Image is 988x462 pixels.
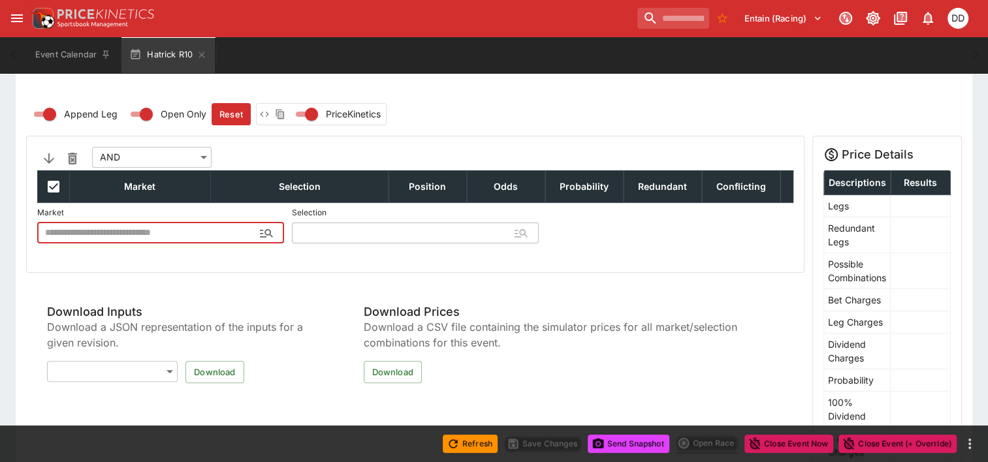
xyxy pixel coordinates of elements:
button: Hatrick R10 [121,37,215,73]
label: Change payload type [288,104,381,125]
div: split button [675,434,739,452]
td: Probability [824,369,891,391]
th: Redundant [624,170,702,202]
input: search [637,8,709,29]
button: Open [255,221,278,245]
button: Select Tenant [737,8,830,29]
button: Send Snapshot [588,435,669,453]
td: Leg Charges [824,311,891,333]
button: open drawer [5,7,29,30]
button: View payload [257,106,272,122]
button: Close Event Now [744,435,833,453]
th: Conflicting [702,170,780,202]
span: Download Prices [364,304,784,319]
button: Connected to PK [834,7,857,30]
td: Redundant Legs [824,217,891,253]
td: Possible Combinations [824,253,891,288]
td: Dividend Charges [824,333,891,369]
button: Copy payload to clipboard [272,106,288,122]
th: Probability [545,170,624,202]
th: Selection [210,170,388,202]
button: No Bookmarks [712,8,733,29]
button: Notifications [916,7,940,30]
td: Legs [824,194,891,217]
label: Market [37,203,284,223]
span: Download a JSON representation of the inputs for a given revision. [47,319,317,350]
span: Download Inputs [47,304,317,319]
button: Toggle light/dark mode [861,7,885,30]
button: Close Event (+ Override) [838,435,957,453]
h5: Price Details [842,147,914,162]
button: Daryl Dao [944,4,972,33]
span: Open Only [161,107,206,121]
img: PriceKinetics Logo [29,5,55,31]
img: Sportsbook Management [57,22,128,27]
button: Download [364,361,422,383]
span: PriceKinetics [326,107,381,121]
th: Position [389,170,467,202]
button: Refresh [443,435,498,453]
button: Reset [212,103,251,125]
div: AND [92,147,212,168]
th: Descriptions [824,170,891,194]
td: 100% Dividend [824,391,891,427]
th: Results [891,170,951,194]
div: Daryl Dao [948,8,968,29]
button: Download [185,361,244,383]
span: Download a CSV file containing the simulator prices for all market/selection combinations for thi... [364,319,784,350]
td: Bet Charges [824,288,891,311]
button: more [962,436,978,452]
th: Market [70,170,211,202]
label: Selection [292,203,539,223]
button: Event Calendar [27,37,119,73]
button: Documentation [889,7,912,30]
th: Odds [467,170,545,202]
span: Append Leg [64,107,118,121]
img: PriceKinetics [57,9,154,19]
